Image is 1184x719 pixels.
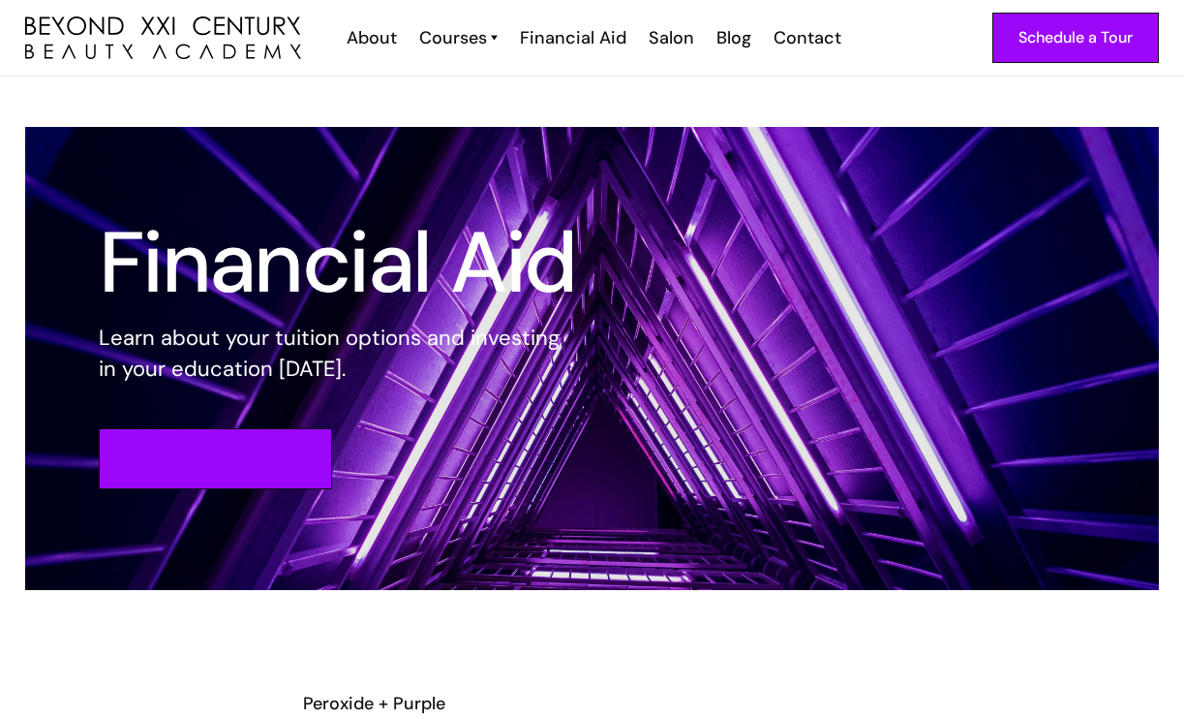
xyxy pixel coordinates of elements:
[636,25,704,50] a: Salon
[99,428,332,489] a: Free Consultation
[992,13,1159,63] a: Schedule a Tour
[347,25,397,50] div: About
[774,25,841,50] div: Contact
[334,25,407,50] a: About
[419,25,498,50] a: Courses
[25,16,301,60] a: home
[704,25,761,50] a: Blog
[1018,25,1133,50] div: Schedule a Tour
[99,323,577,385] p: Learn about your tuition options and investing in your education [DATE].
[507,25,636,50] a: Financial Aid
[649,25,694,50] div: Salon
[99,228,577,297] h1: Financial Aid
[419,25,487,50] div: Courses
[761,25,851,50] a: Contact
[716,25,751,50] div: Blog
[25,16,301,60] img: beyond 21st century beauty academy logo
[520,25,626,50] div: Financial Aid
[303,691,882,716] h6: Peroxide + Purple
